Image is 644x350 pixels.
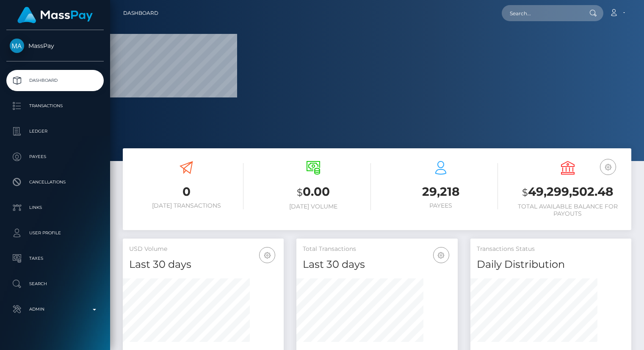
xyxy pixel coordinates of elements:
p: Taxes [10,252,100,265]
input: Search... [502,5,581,21]
a: Dashboard [6,70,104,91]
span: MassPay [6,42,104,50]
img: MassPay Logo [17,7,93,23]
p: Dashboard [10,74,100,87]
h5: Transactions Status [477,245,625,253]
h6: [DATE] Transactions [129,202,243,209]
img: MassPay [10,39,24,53]
h3: 49,299,502.48 [511,183,625,201]
small: $ [522,186,528,198]
a: User Profile [6,222,104,244]
a: Taxes [6,248,104,269]
p: Admin [10,303,100,316]
a: Ledger [6,121,104,142]
h6: Total Available Balance for Payouts [511,203,625,217]
p: Links [10,201,100,214]
p: User Profile [10,227,100,239]
h6: Payees [384,202,498,209]
h4: Last 30 days [129,257,277,272]
a: Transactions [6,95,104,117]
p: Ledger [10,125,100,138]
h3: 0.00 [256,183,370,201]
a: Cancellations [6,172,104,193]
h4: Daily Distribution [477,257,625,272]
a: Payees [6,146,104,167]
p: Search [10,278,100,290]
p: Payees [10,150,100,163]
a: Dashboard [123,4,158,22]
h3: 29,218 [384,183,498,200]
h4: Last 30 days [303,257,451,272]
a: Admin [6,299,104,320]
h6: [DATE] Volume [256,203,370,210]
a: Search [6,273,104,294]
h5: USD Volume [129,245,277,253]
h3: 0 [129,183,243,200]
h5: Total Transactions [303,245,451,253]
p: Cancellations [10,176,100,189]
p: Transactions [10,100,100,112]
a: Links [6,197,104,218]
small: $ [297,186,303,198]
